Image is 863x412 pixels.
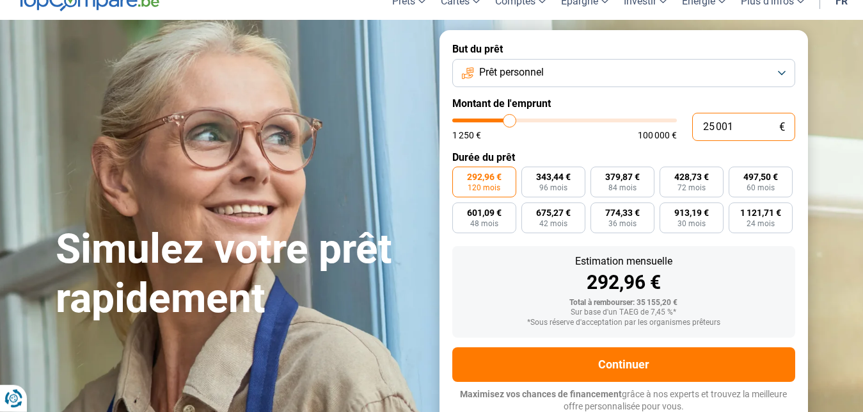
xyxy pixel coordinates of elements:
div: Estimation mensuelle [463,256,785,267]
span: 100 000 € [638,131,677,140]
div: 292,96 € [463,273,785,292]
span: 601,09 € [467,208,502,217]
span: 428,73 € [674,172,709,181]
label: But du prêt [452,43,795,55]
span: 379,87 € [605,172,640,181]
div: *Sous réserve d'acceptation par les organismes prêteurs [463,318,785,327]
span: € [779,122,785,133]
span: 1 121,71 € [740,208,781,217]
span: 675,27 € [536,208,571,217]
span: 24 mois [747,220,775,227]
button: Continuer [452,347,795,382]
span: 913,19 € [674,208,709,217]
span: 36 mois [608,220,637,227]
span: 120 mois [468,184,500,192]
h1: Simulez votre prêt rapidement [56,225,424,324]
div: Sur base d'un TAEG de 7,45 %* [463,308,785,317]
button: Prêt personnel [452,59,795,87]
span: 84 mois [608,184,637,192]
span: 30 mois [677,220,706,227]
span: 774,33 € [605,208,640,217]
label: Durée du prêt [452,151,795,163]
span: Maximisez vos chances de financement [460,389,622,399]
span: 96 mois [539,184,567,192]
span: Prêt personnel [479,65,544,79]
span: 343,44 € [536,172,571,181]
span: 48 mois [470,220,498,227]
span: 497,50 € [743,172,778,181]
span: 292,96 € [467,172,502,181]
div: Total à rembourser: 35 155,20 € [463,299,785,308]
span: 1 250 € [452,131,481,140]
label: Montant de l'emprunt [452,97,795,110]
span: 60 mois [747,184,775,192]
span: 42 mois [539,220,567,227]
span: 72 mois [677,184,706,192]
